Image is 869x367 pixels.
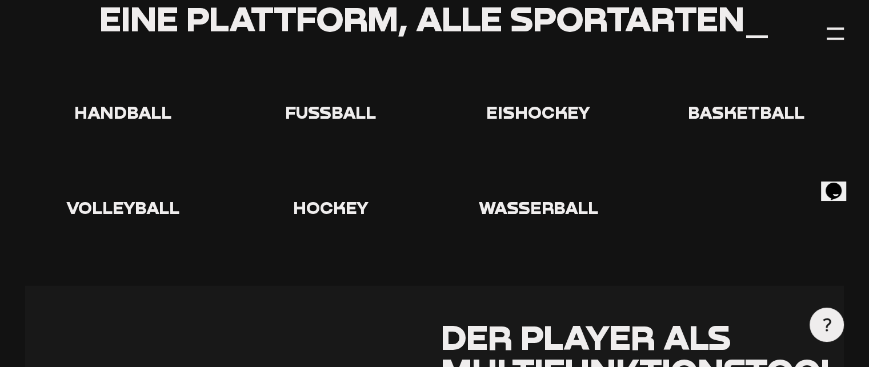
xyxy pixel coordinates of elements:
iframe: chat widget [821,167,858,201]
span: Hockey [293,196,369,217]
span: Eishockey [486,101,590,122]
span: Basketball [688,101,804,122]
span: Volleyball [66,196,179,217]
span: Wasserball [479,196,598,217]
span: Fußball [285,101,376,122]
span: Handball [74,101,171,122]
